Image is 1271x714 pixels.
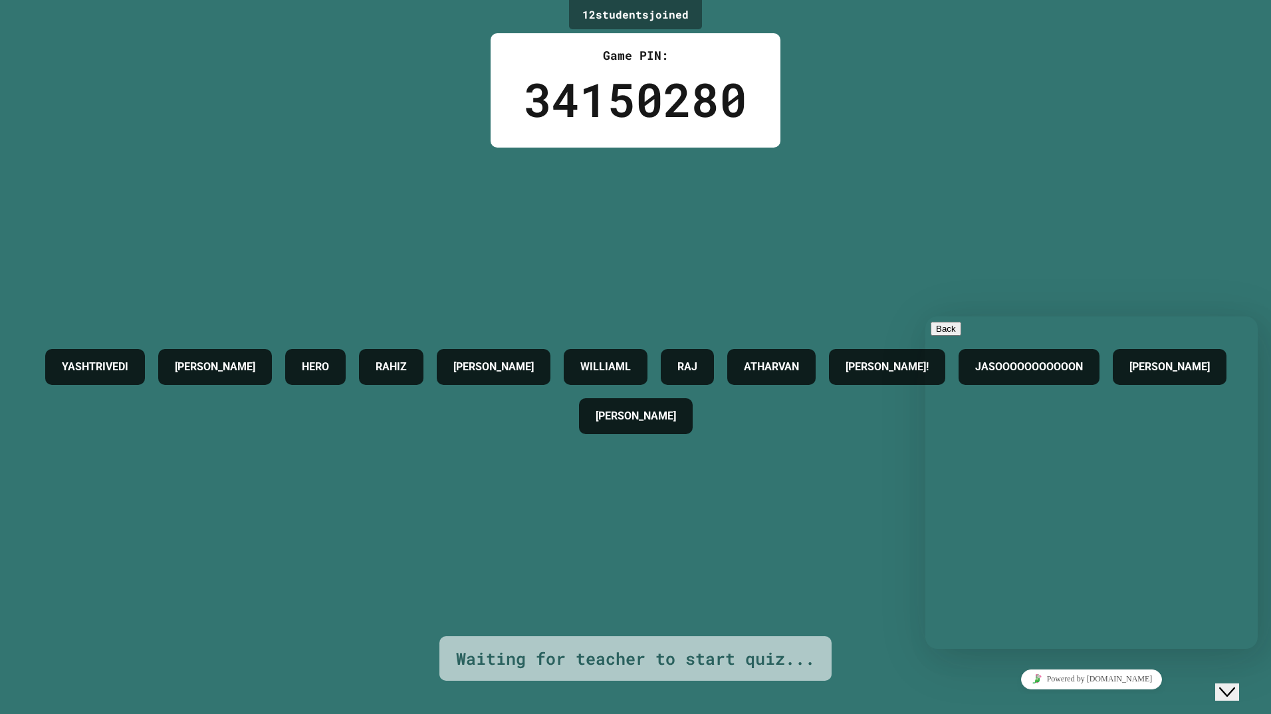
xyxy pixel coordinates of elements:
[453,359,534,375] h4: [PERSON_NAME]
[524,64,747,134] div: 34150280
[580,359,631,375] h4: WILLIAML
[744,359,799,375] h4: ATHARVAN
[376,359,407,375] h4: RAHIZ
[302,359,329,375] h4: HERO
[524,47,747,64] div: Game PIN:
[1215,661,1258,701] iframe: chat widget
[596,408,676,424] h4: [PERSON_NAME]
[846,359,929,375] h4: [PERSON_NAME]!
[925,664,1258,694] iframe: chat widget
[175,359,255,375] h4: [PERSON_NAME]
[62,359,128,375] h4: YASHTRIVEDI
[456,646,815,671] div: Waiting for teacher to start quiz...
[677,359,697,375] h4: RAJ
[925,316,1258,649] iframe: chat widget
